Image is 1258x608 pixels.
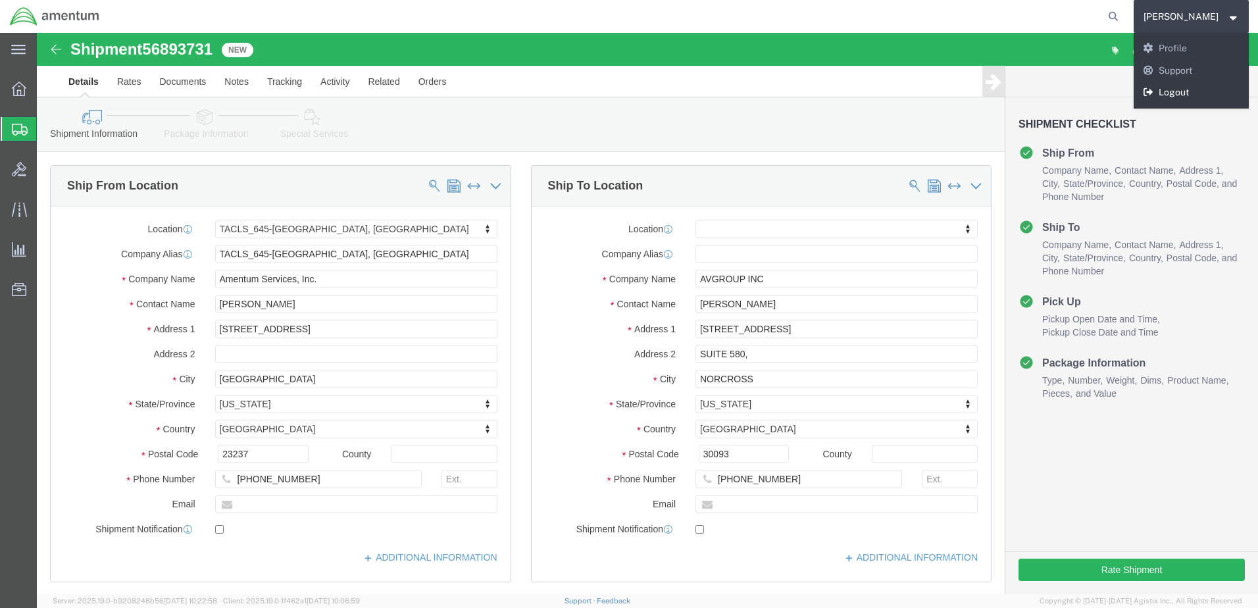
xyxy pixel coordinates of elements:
span: Gary Reed [1144,9,1219,24]
span: Server: 2025.19.0-b9208248b56 [53,597,217,605]
span: Client: 2025.19.0-1f462a1 [223,597,360,605]
a: Feedback [597,597,630,605]
a: Support [1134,60,1249,82]
img: logo [9,7,100,26]
button: [PERSON_NAME] [1143,9,1240,24]
span: [DATE] 10:22:58 [164,597,217,605]
span: Copyright © [DATE]-[DATE] Agistix Inc., All Rights Reserved [1040,595,1242,607]
a: Profile [1134,38,1249,60]
a: Support [565,597,597,605]
a: Logout [1134,82,1249,104]
span: [DATE] 10:06:59 [307,597,360,605]
iframe: FS Legacy Container [37,33,1258,594]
